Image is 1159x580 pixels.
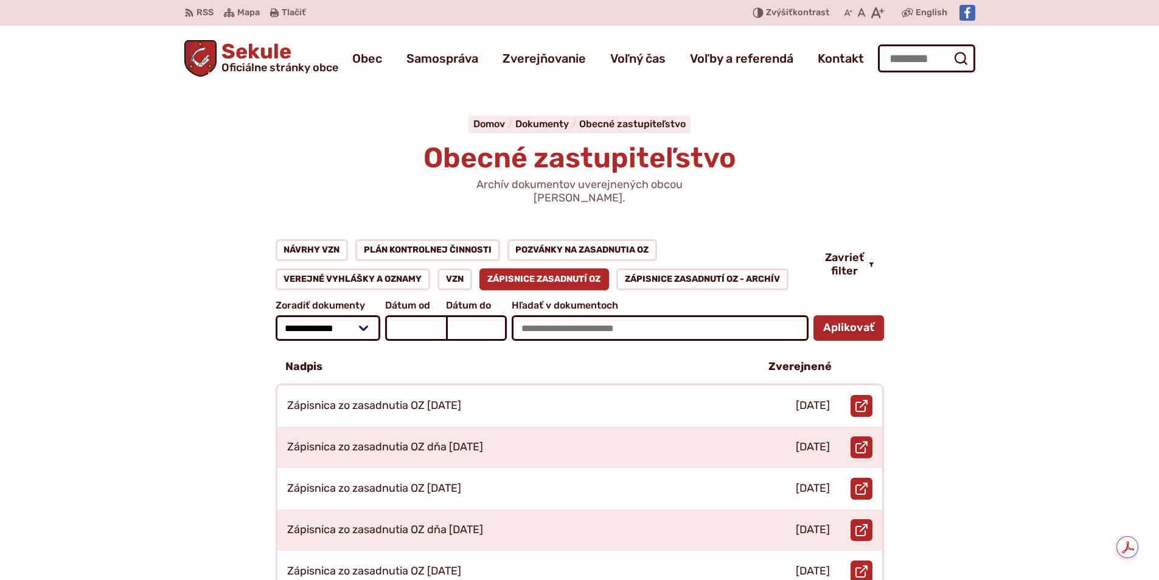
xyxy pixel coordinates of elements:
p: [DATE] [796,482,830,495]
a: Plán kontrolnej činnosti [355,239,500,261]
a: English [913,5,950,20]
a: Voľby a referendá [690,41,793,75]
a: Samospráva [406,41,478,75]
span: Mapa [237,5,260,20]
p: [DATE] [796,441,830,454]
button: Zavrieť filter [815,251,884,278]
a: Obecné zastupiteľstvo [579,118,686,130]
span: Zavrieť filter [825,251,864,278]
a: VZN [437,268,472,290]
a: Logo Sekule, prejsť na domovskú stránku. [184,40,339,77]
span: English [916,5,947,20]
a: Verejné vyhlášky a oznamy [276,268,431,290]
span: Zoradiť dokumenty [276,300,381,311]
a: Voľný čas [610,41,666,75]
span: Tlačiť [282,8,305,18]
span: Hľadať v dokumentoch [512,300,808,311]
p: Archív dokumentov uverejnených obcou [PERSON_NAME]. [434,178,726,204]
a: Zápisnice zasadnutí OZ [479,268,610,290]
button: Aplikovať [813,315,884,341]
img: Prejsť na domovskú stránku [184,40,217,77]
p: Zápisnica zo zasadnutia OZ [DATE] [287,399,461,413]
a: Zápisnice zasadnutí OZ - ARCHÍV [616,268,788,290]
a: Zverejňovanie [503,41,586,75]
p: Zverejnené [768,360,832,374]
span: Dátum od [385,300,446,311]
input: Hľadať v dokumentoch [512,315,808,341]
p: [DATE] [796,523,830,537]
input: Dátum do [446,315,507,341]
span: Domov [473,118,505,130]
span: Oficiálne stránky obce [221,62,338,73]
p: Zápisnica zo zasadnutia OZ [DATE] [287,482,461,495]
select: Zoradiť dokumenty [276,315,381,341]
a: Obec [352,41,382,75]
span: Sekule [217,41,338,73]
a: Kontakt [818,41,864,75]
p: [DATE] [796,399,830,413]
span: RSS [197,5,214,20]
a: Pozvánky na zasadnutia OZ [507,239,658,261]
a: Domov [473,118,515,130]
span: Dokumenty [515,118,569,130]
p: Nadpis [285,360,322,374]
p: Zápisnica zo zasadnutia OZ dňa [DATE] [287,441,483,454]
a: Dokumenty [515,118,579,130]
p: [DATE] [796,565,830,578]
img: Prejsť na Facebook stránku [959,5,975,21]
span: Dátum do [446,300,507,311]
span: kontrast [766,8,829,18]
p: Zápisnica zo zasadnutia OZ dňa [DATE] [287,523,483,537]
input: Dátum od [385,315,446,341]
p: Zápisnica zo zasadnutia OZ [DATE] [287,565,461,578]
a: Návrhy VZN [276,239,349,261]
span: Obecné zastupiteľstvo [423,141,736,175]
span: Zvýšiť [766,7,793,18]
